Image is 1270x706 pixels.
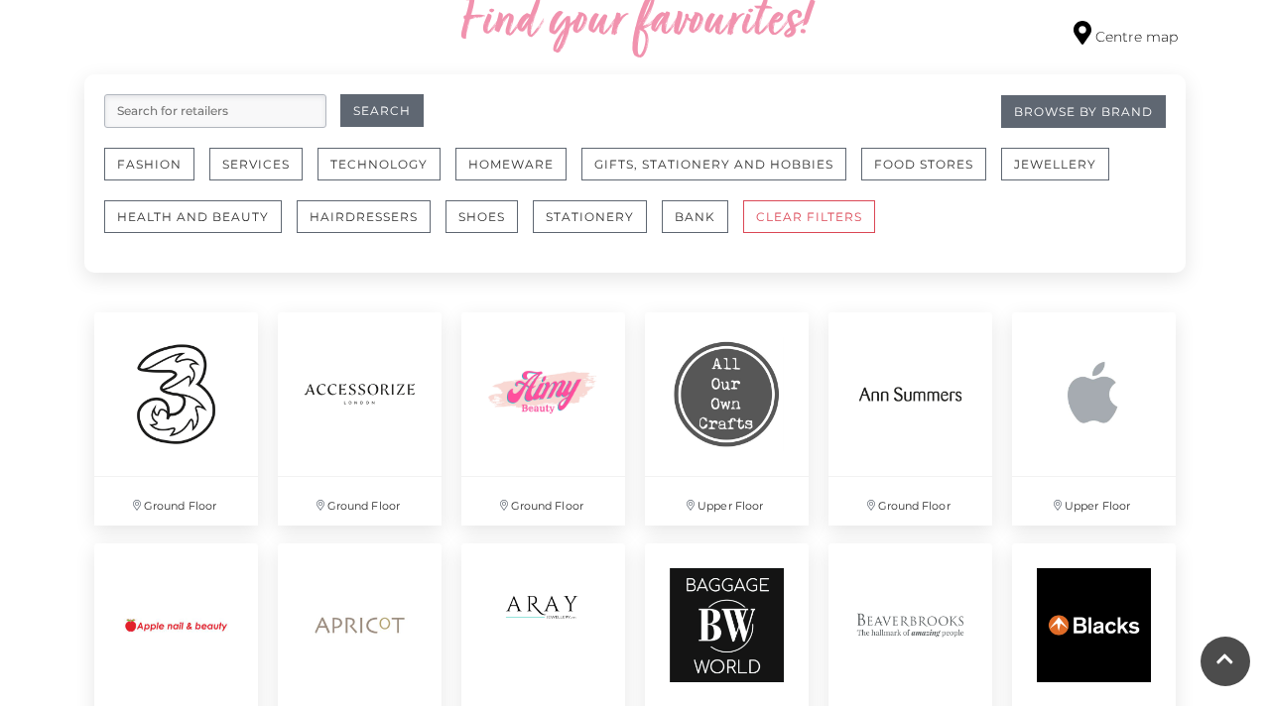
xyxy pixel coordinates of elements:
a: Gifts, Stationery and Hobbies [581,148,861,200]
a: Technology [317,148,455,200]
button: Jewellery [1001,148,1109,180]
a: Fashion [104,148,209,200]
button: Health and Beauty [104,200,282,233]
a: Food Stores [861,148,1001,200]
a: CLEAR FILTERS [743,200,890,253]
button: Technology [317,148,441,180]
button: Hairdressers [297,200,431,233]
button: CLEAR FILTERS [743,200,875,233]
a: Hairdressers [297,200,445,253]
a: Ground Floor [84,302,268,535]
p: Ground Floor [828,477,992,526]
button: Stationery [533,200,647,233]
input: Search for retailers [104,94,326,128]
p: Ground Floor [94,477,258,526]
p: Upper Floor [645,477,809,526]
button: Gifts, Stationery and Hobbies [581,148,846,180]
a: Ground Floor [451,302,635,535]
a: Shoes [445,200,533,253]
p: Upper Floor [1012,477,1176,526]
button: Homeware [455,148,567,180]
a: Ground Floor [819,302,1002,535]
p: Ground Floor [461,477,625,526]
button: Food Stores [861,148,986,180]
button: Shoes [445,200,518,233]
p: Ground Floor [278,477,442,526]
button: Fashion [104,148,194,180]
button: Search [340,94,424,127]
a: Health and Beauty [104,200,297,253]
a: Stationery [533,200,662,253]
button: Bank [662,200,728,233]
a: Browse By Brand [1001,95,1166,128]
a: Bank [662,200,743,253]
a: Ground Floor [268,302,451,535]
a: Homeware [455,148,581,200]
a: Services [209,148,317,200]
a: Upper Floor [635,302,819,535]
a: Centre map [1074,21,1178,48]
a: Jewellery [1001,148,1124,200]
button: Services [209,148,303,180]
a: Upper Floor [1002,302,1186,535]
